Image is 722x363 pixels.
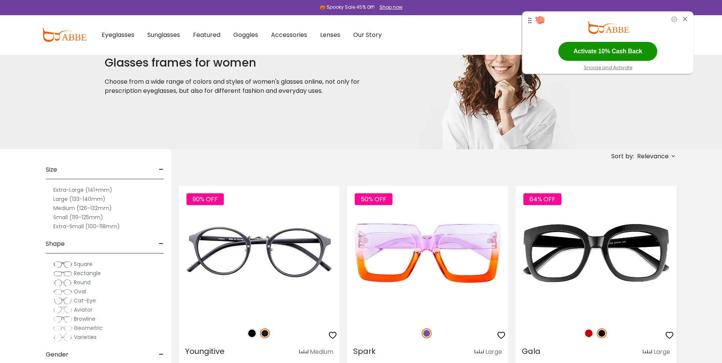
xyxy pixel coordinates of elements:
[105,56,382,70] h1: Glasses frames for women
[53,288,72,296] img: Oval.png
[159,235,164,253] span: -
[347,186,508,320] img: Purple Spark - Plastic ,Universal Bridge Fit
[516,186,676,320] img: Black Gala - Plastic ,Universal Bridge Fit
[485,347,502,357] div: Large
[310,347,333,357] div: Medium
[353,346,376,357] span: Spark
[587,17,629,38] img: yu0AAAAJXRFWHRkYXRlOm1vZGlmeQAyMDE5LTEwLTAzVDEyOjI3OjQ2LTA0OjAwEKKTCAAAAABJRU5ErkJggg==
[53,213,103,222] label: Small (119-125mm)
[74,279,91,286] span: Round
[53,297,72,305] img: Cat-Eye.png
[53,261,72,268] img: Square.png
[53,222,120,231] label: Extra-Small (100-118mm)
[53,194,105,204] label: Large (133-140mm)
[306,9,447,27] div: Subscribe to our notifications for the latest news and updates. You can disable anytime.
[359,40,394,59] button: Later
[53,270,72,277] img: Rectangle.png
[584,64,632,71] span: Snooze and Activate
[74,269,101,277] span: Rectangle
[74,315,96,323] span: Browline
[53,185,112,194] label: Extra-Large (141+mm)
[186,193,224,205] span: 90% OFF
[74,288,86,295] span: Oval
[653,347,670,357] div: Large
[536,16,545,25] img: yzxzsKnNv63wBSnF10gndMhwAAAABJRU5ErkJggg==
[74,297,96,304] span: Cat-Eye
[105,77,382,96] p: Choose from a wide range of colors and styles of women's glasses online, not only for prescriptio...
[299,349,308,355] img: size ruler
[355,193,392,205] span: 50% OFF
[74,324,103,332] span: Geometric
[53,334,72,342] img: Varieties.png
[643,349,652,355] img: size ruler
[247,328,257,338] img: Black
[584,328,594,338] img: Red
[53,315,72,323] img: Browline.png
[53,204,112,213] label: Medium (126-132mm)
[46,161,57,179] span: Size
[400,16,594,149] img: glasses frames for women
[422,328,432,338] img: Purple
[260,328,270,338] img: Matte Black
[53,279,72,287] img: Round.png
[74,306,92,314] span: Aviator
[275,9,306,40] img: notification icon
[179,186,339,320] img: Matte-black Youngitive - Plastic ,Adjust Nose Pads
[637,150,669,163] span: Relevance
[53,325,72,332] img: Geometric.png
[46,235,65,253] span: Shape
[525,14,535,27] img: drag me
[611,152,634,161] span: Sort by:
[523,193,561,205] span: 64% OFF
[475,349,484,355] img: size ruler
[74,333,97,341] span: Varieties
[574,44,642,59] span: Activate 10% Cash Back
[398,40,447,59] button: Subscribe
[74,260,92,268] span: Square
[185,346,225,357] span: Youngitive
[159,161,164,179] span: -
[597,328,607,338] img: Black
[522,346,540,357] span: Gala
[53,306,72,314] img: Aviator.png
